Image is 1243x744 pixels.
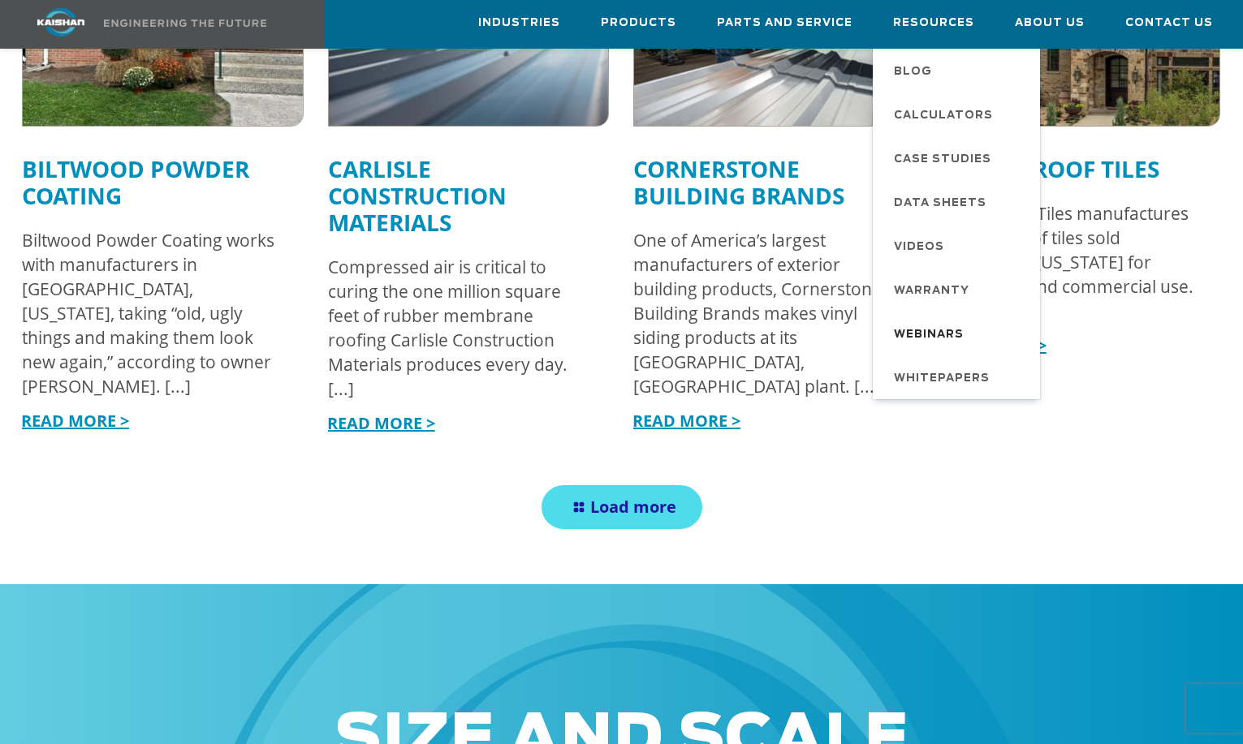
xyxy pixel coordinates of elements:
[893,1,974,45] a: Resources
[939,153,1159,184] a: Crown Roof Tiles
[893,14,974,32] span: Resources
[1015,14,1085,32] span: About Us
[542,485,702,529] a: Load more
[632,410,740,432] a: READ MORE >
[878,268,1040,312] a: Warranty
[939,201,1204,323] div: Crown Roof Tiles manufactures concrete roof tiles sold throughout [US_STATE] for residential and ...
[1125,1,1213,45] a: Contact Us
[894,321,964,349] span: Webinars
[590,496,676,518] span: Load more
[717,1,852,45] a: Parts and Service
[633,153,844,211] a: Cornerstone Building Brands
[22,228,287,398] div: Biltwood Powder Coating works with manufacturers in [GEOGRAPHIC_DATA], [US_STATE], taking “old, u...
[894,277,969,305] span: Warranty
[894,102,993,130] span: Calculators
[878,224,1040,268] a: Videos
[878,92,1040,136] a: Calculators
[894,146,991,174] span: Case Studies
[478,1,560,45] a: Industries
[104,19,266,27] img: Engineering the future
[478,14,560,32] span: Industries
[21,410,129,432] a: READ MORE >
[328,153,507,238] a: Carlisle Construction Materials
[894,234,944,261] span: Videos
[717,14,852,32] span: Parts and Service
[328,255,593,401] div: Compressed air is critical to curing the one million square feet of rubber membrane roofing Carli...
[878,312,1040,355] a: Webinars
[327,412,435,434] a: READ MORE >
[1125,14,1213,32] span: Contact Us
[601,14,676,32] span: Products
[878,180,1040,224] a: Data Sheets
[894,365,990,393] span: Whitepapers
[1015,1,1085,45] a: About Us
[878,49,1040,92] a: Blog
[22,153,249,211] a: Biltwood Powder Coating
[878,355,1040,399] a: Whitepapers
[894,190,986,217] span: Data Sheets
[633,228,898,398] div: One of America’s largest manufacturers of exterior building products, Cornerstone Building Brands...
[894,58,932,86] span: Blog
[878,136,1040,180] a: Case Studies
[601,1,676,45] a: Products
